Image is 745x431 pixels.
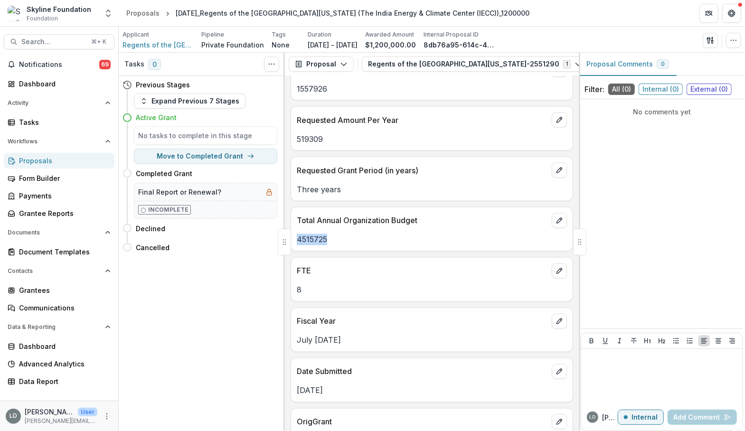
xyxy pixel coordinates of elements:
[289,56,354,72] button: Proposal
[126,8,160,18] div: Proposals
[4,206,114,221] a: Grantee Reports
[297,114,548,126] p: Requested Amount Per Year
[552,263,567,279] button: edit
[628,335,640,347] button: Strike
[138,131,273,141] h5: No tasks to complete in this stage
[19,61,99,69] span: Notifications
[4,282,114,298] a: Grantees
[552,213,567,228] button: edit
[78,408,97,416] p: User
[99,60,111,69] span: 69
[297,234,567,245] p: 4515725
[201,40,264,50] p: Private Foundation
[134,149,277,164] button: Move to Completed Grant
[123,6,533,20] nav: breadcrumb
[4,170,114,186] a: Form Builder
[602,412,618,422] p: [PERSON_NAME]
[661,61,665,67] span: 0
[138,187,221,197] h5: Final Report or Renewal?
[136,112,177,122] h4: Active Grant
[297,184,567,195] p: Three years
[19,359,107,369] div: Advanced Analytics
[8,229,101,236] span: Documents
[552,163,567,178] button: edit
[136,224,165,234] h4: Declined
[297,133,567,145] p: 519309
[8,324,101,330] span: Data & Reporting
[656,335,668,347] button: Heading 2
[590,415,596,420] div: Lisa Dinh
[4,338,114,354] a: Dashboard
[19,191,107,201] div: Payments
[19,156,107,166] div: Proposals
[614,335,625,347] button: Italicize
[297,265,548,277] p: FTE
[4,225,114,240] button: Open Documents
[687,84,732,95] span: External ( 0 )
[272,40,290,50] p: None
[600,335,611,347] button: Underline
[365,40,416,50] p: $1,200,000.00
[89,37,108,47] div: ⌘ + K
[136,80,190,90] h4: Previous Stages
[552,314,567,329] button: edit
[308,40,358,50] p: [DATE] - [DATE]
[297,416,548,428] p: OrigGrant
[136,243,170,253] h4: Cancelled
[642,335,653,347] button: Heading 1
[424,40,495,50] p: 8db76a95-614c-4098-9d4a-42e5f4ae9e6f
[8,268,101,274] span: Contacts
[27,14,58,23] span: Foundation
[8,100,101,106] span: Activity
[552,112,567,128] button: edit
[297,165,548,176] p: Requested Grant Period (in years)
[4,356,114,372] a: Advanced Analytics
[699,4,718,23] button: Partners
[4,374,114,389] a: Data Report
[713,335,724,347] button: Align Center
[608,84,635,95] span: All ( 0 )
[134,94,245,109] button: Expand Previous 7 Stages
[101,411,113,422] button: More
[4,95,114,111] button: Open Activity
[19,79,107,89] div: Dashboard
[272,30,286,39] p: Tags
[4,134,114,149] button: Open Workflows
[4,244,114,260] a: Document Templates
[698,335,710,347] button: Align Left
[362,56,588,72] button: Regents of the [GEOGRAPHIC_DATA][US_STATE]-25512901
[552,364,567,379] button: edit
[264,56,279,72] button: Toggle View Cancelled Tasks
[4,188,114,204] a: Payments
[25,407,74,417] p: [PERSON_NAME]
[4,263,114,279] button: Open Contacts
[19,117,107,127] div: Tasks
[722,4,741,23] button: Get Help
[4,57,114,72] button: Notifications69
[585,84,604,95] p: Filter:
[27,4,91,14] div: Skyline Foundation
[684,335,696,347] button: Ordered List
[102,4,115,23] button: Open entity switcher
[176,8,529,18] div: [DATE]_Regents of the [GEOGRAPHIC_DATA][US_STATE] (The India Energy & Climate Center (IECC))_1200000
[632,413,658,422] p: Internal
[148,59,161,70] span: 0
[9,413,17,419] div: Lisa Dinh
[297,215,548,226] p: Total Annual Organization Budget
[19,173,107,183] div: Form Builder
[4,114,114,130] a: Tasks
[19,341,107,351] div: Dashboard
[123,40,194,50] a: Regents of the [GEOGRAPHIC_DATA][US_STATE]
[726,335,738,347] button: Align Right
[19,376,107,386] div: Data Report
[4,76,114,92] a: Dashboard
[297,335,567,346] p: July [DATE]
[4,319,114,335] button: Open Data & Reporting
[670,335,682,347] button: Bullet List
[297,366,548,377] p: Date Submitted
[124,60,144,68] h3: Tasks
[123,6,163,20] a: Proposals
[8,138,101,145] span: Workflows
[21,38,85,46] span: Search...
